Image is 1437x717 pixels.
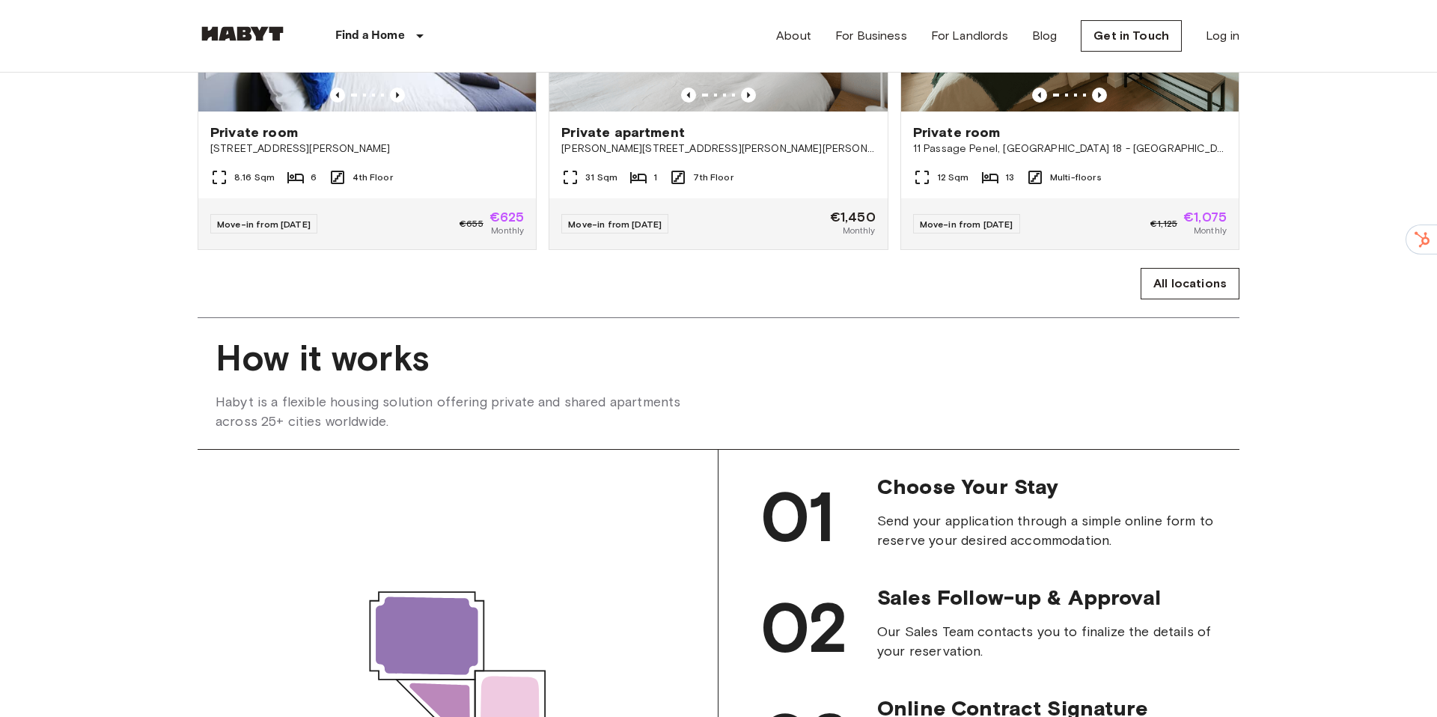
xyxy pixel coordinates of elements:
a: Get in Touch [1081,20,1182,52]
span: [STREET_ADDRESS][PERSON_NAME] [210,141,524,156]
button: Previous image [390,88,405,103]
span: €1,075 [1183,210,1227,224]
span: How it works [216,336,1221,380]
img: Habyt [198,26,287,41]
button: Previous image [1092,88,1107,103]
button: Previous image [681,88,696,103]
span: 1 [653,171,657,184]
span: €655 [460,217,483,231]
button: Previous image [1032,88,1047,103]
span: Monthly [491,224,524,237]
span: Private room [210,123,298,141]
span: 31 Sqm [585,171,617,184]
span: Monthly [1194,224,1227,237]
span: Move-in from [DATE] [920,219,1013,230]
p: Find a Home [335,27,405,45]
a: All locations [1141,268,1239,299]
a: About [776,27,811,45]
span: 13 [1005,171,1014,184]
span: €1,125 [1150,217,1177,231]
span: 8.16 Sqm [234,171,275,184]
span: 12 Sqm [937,171,969,184]
span: Choose Your Stay [877,474,1215,499]
span: [PERSON_NAME][STREET_ADDRESS][PERSON_NAME][PERSON_NAME] [561,141,875,156]
span: 6 [311,171,317,184]
button: Previous image [741,88,756,103]
span: 4th Floor [353,171,392,184]
span: Private apartment [561,123,685,141]
span: Multi-floors [1050,171,1102,184]
span: 02 [760,586,849,670]
span: Sales Follow-up & Approval [877,585,1215,610]
button: Previous image [330,88,345,103]
span: €625 [489,210,525,224]
span: Private room [913,123,1001,141]
span: Send your application through a simple online form to reserve your desired accommodation. [877,511,1215,550]
a: Blog [1032,27,1058,45]
span: €1,450 [830,210,876,224]
span: Move-in from [DATE] [217,219,311,230]
a: Log in [1206,27,1239,45]
span: Move-in from [DATE] [568,219,662,230]
span: Our Sales Team contacts you to finalize the details of your reservation. [877,622,1215,661]
span: 11 Passage Penel, [GEOGRAPHIC_DATA] 18 - [GEOGRAPHIC_DATA] [913,141,1227,156]
span: 01 [760,475,835,559]
a: For Business [835,27,907,45]
span: Monthly [843,224,876,237]
a: For Landlords [931,27,1008,45]
span: 7th Floor [693,171,733,184]
span: Habyt is a flexible housing solution offering private and shared apartments across 25+ cities wor... [216,392,718,431]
